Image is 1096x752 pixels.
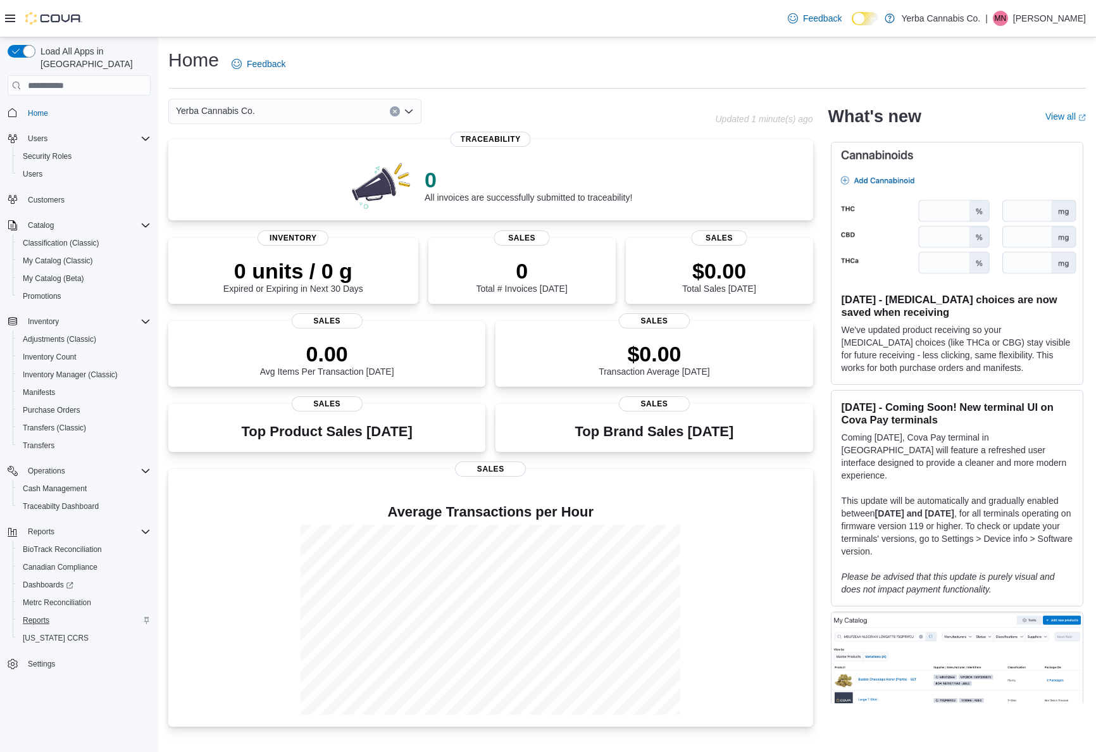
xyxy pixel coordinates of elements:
h1: Home [168,47,219,73]
button: Inventory [3,313,156,330]
p: Yerba Cannabis Co. [901,11,980,26]
span: Dark Mode [852,25,852,26]
p: We've updated product receiving so your [MEDICAL_DATA] choices (like THCa or CBG) stay visible fo... [842,323,1073,374]
span: Adjustments (Classic) [18,332,151,347]
button: My Catalog (Beta) [13,270,156,287]
span: My Catalog (Classic) [23,256,93,266]
button: BioTrack Reconciliation [13,541,156,558]
span: My Catalog (Classic) [18,253,151,268]
span: Washington CCRS [18,630,151,646]
button: Inventory Count [13,348,156,366]
span: Transfers [18,438,151,453]
div: Michael Nezi [993,11,1008,26]
p: Coming [DATE], Cova Pay terminal in [GEOGRAPHIC_DATA] will feature a refreshed user interface des... [842,431,1073,482]
span: Inventory Manager (Classic) [18,367,151,382]
h3: [DATE] - Coming Soon! New terminal UI on Cova Pay terminals [842,401,1073,426]
a: Dashboards [13,576,156,594]
button: Cash Management [13,480,156,498]
button: Reports [23,524,59,539]
span: Cash Management [18,481,151,496]
a: Adjustments (Classic) [18,332,101,347]
a: Inventory Count [18,349,82,365]
span: Inventory Count [23,352,77,362]
span: My Catalog (Beta) [18,271,151,286]
a: Transfers (Classic) [18,420,91,436]
span: Transfers (Classic) [23,423,86,433]
p: 0 units / 0 g [223,258,363,284]
button: Inventory [23,314,64,329]
a: Home [23,106,53,121]
a: Purchase Orders [18,403,85,418]
span: Manifests [18,385,151,400]
span: Customers [23,192,151,208]
a: My Catalog (Beta) [18,271,89,286]
span: Inventory [258,230,328,246]
a: [US_STATE] CCRS [18,630,94,646]
span: Transfers (Classic) [18,420,151,436]
button: Promotions [13,287,156,305]
button: Canadian Compliance [13,558,156,576]
span: Home [28,108,48,118]
span: Reports [28,527,54,537]
div: Transaction Average [DATE] [599,341,710,377]
span: Sales [619,396,690,411]
span: BioTrack Reconciliation [23,544,102,555]
span: [US_STATE] CCRS [23,633,89,643]
span: Settings [28,659,55,669]
a: Cash Management [18,481,92,496]
button: [US_STATE] CCRS [13,629,156,647]
span: Security Roles [18,149,151,164]
button: Inventory Manager (Classic) [13,366,156,384]
button: Metrc Reconciliation [13,594,156,611]
span: Sales [292,313,363,329]
span: My Catalog (Beta) [23,273,84,284]
span: BioTrack Reconciliation [18,542,151,557]
button: Operations [23,463,70,479]
div: All invoices are successfully submitted to traceability! [425,167,632,203]
button: Reports [13,611,156,629]
a: Canadian Compliance [18,560,103,575]
span: Feedback [247,58,285,70]
em: Please be advised that this update is purely visual and does not impact payment functionality. [842,572,1055,594]
span: Inventory [28,316,59,327]
h3: Top Product Sales [DATE] [241,424,412,439]
img: 0 [349,160,414,210]
p: 0 [425,167,632,192]
p: 0 [476,258,567,284]
div: Total Sales [DATE] [682,258,756,294]
div: Avg Items Per Transaction [DATE] [260,341,394,377]
span: MN [995,11,1007,26]
h3: Top Brand Sales [DATE] [575,424,734,439]
span: Sales [619,313,690,329]
a: Customers [23,192,70,208]
span: Catalog [28,220,54,230]
span: Promotions [23,291,61,301]
span: Metrc Reconciliation [23,598,91,608]
span: Canadian Compliance [18,560,151,575]
span: Load All Apps in [GEOGRAPHIC_DATA] [35,45,151,70]
span: Inventory Count [18,349,151,365]
a: BioTrack Reconciliation [18,542,107,557]
button: Home [3,103,156,122]
span: Promotions [18,289,151,304]
div: Expired or Expiring in Next 30 Days [223,258,363,294]
h4: Average Transactions per Hour [178,504,803,520]
span: Sales [292,396,363,411]
p: $0.00 [599,341,710,367]
span: Traceabilty Dashboard [23,501,99,511]
p: [PERSON_NAME] [1013,11,1086,26]
span: Users [28,134,47,144]
a: My Catalog (Classic) [18,253,98,268]
span: Classification (Classic) [18,235,151,251]
a: Settings [23,656,60,672]
span: Home [23,104,151,120]
h3: [DATE] - [MEDICAL_DATA] choices are now saved when receiving [842,293,1073,318]
img: Cova [25,12,82,25]
span: Sales [494,230,550,246]
a: Feedback [227,51,290,77]
button: My Catalog (Classic) [13,252,156,270]
span: Manifests [23,387,55,398]
a: Promotions [18,289,66,304]
button: Classification (Classic) [13,234,156,252]
a: Reports [18,613,54,628]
